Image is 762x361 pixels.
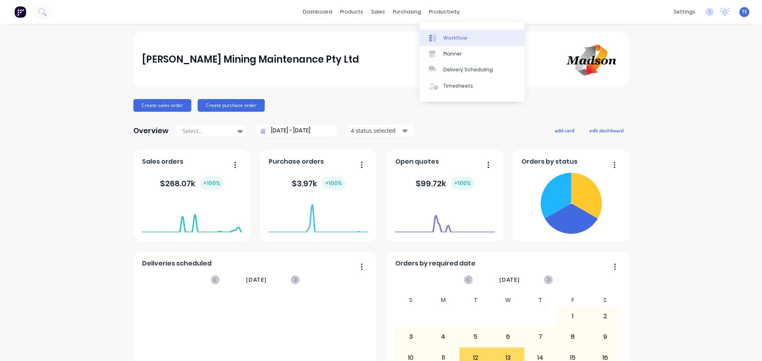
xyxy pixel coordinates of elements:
div: 9 [589,327,621,347]
div: 1 [557,306,589,326]
div: T [524,294,557,306]
div: settings [670,6,699,18]
div: W [492,294,524,306]
div: F [556,294,589,306]
a: Timesheets [419,78,525,94]
button: Create purchase order [198,99,265,112]
span: Orders by required date [395,259,475,268]
div: Workflow [443,34,467,42]
div: 2 [589,306,621,326]
div: + 100 % [451,177,474,190]
div: 4 status selected [351,126,401,135]
div: M [427,294,460,306]
button: Create sales order [133,99,191,112]
span: Orders by status [521,157,577,166]
span: [DATE] [246,275,267,284]
div: $ 268.07k [160,177,223,190]
button: add card [550,125,579,136]
img: Madson Mining Maintenance Pty Ltd [564,41,620,78]
div: 6 [492,327,524,347]
button: edit dashboard [584,125,629,136]
div: purchasing [389,6,425,18]
a: Delivery Scheduling [419,62,525,78]
div: + 100 % [200,177,223,190]
span: Open quotes [395,157,439,166]
a: dashboard [299,6,336,18]
div: 7 [525,327,556,347]
div: Planner [443,50,462,57]
span: Purchase orders [269,157,324,166]
button: 4 status selected [346,125,414,137]
a: Planner [419,46,525,62]
div: Delivery Scheduling [443,66,493,73]
div: Overview [133,123,169,139]
a: Workflow [419,30,525,46]
div: products [336,6,367,18]
div: $ 99.72k [416,177,474,190]
div: productivity [425,6,464,18]
div: $ 3.97k [292,177,345,190]
span: TE [742,8,747,15]
div: 3 [395,327,427,347]
div: 8 [557,327,589,347]
span: Sales orders [142,157,183,166]
span: [DATE] [499,275,520,284]
div: sales [367,6,389,18]
div: [PERSON_NAME] Mining Maintenance Pty Ltd [142,52,359,67]
img: Factory [14,6,26,18]
div: T [460,294,492,306]
div: 4 [427,327,459,347]
div: S [395,294,427,306]
div: 5 [460,327,492,347]
div: + 100 % [322,177,345,190]
div: Timesheets [443,82,473,90]
div: S [589,294,622,306]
